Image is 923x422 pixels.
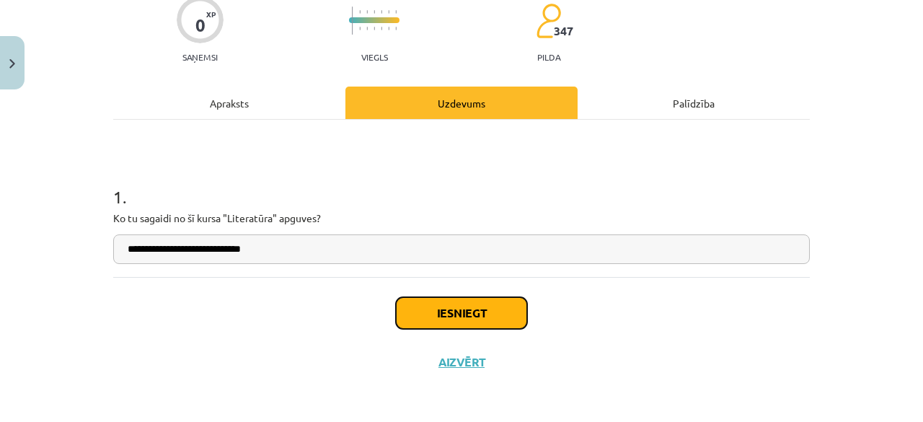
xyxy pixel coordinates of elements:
[381,27,382,30] img: icon-short-line-57e1e144782c952c97e751825c79c345078a6d821885a25fce030b3d8c18986b.svg
[536,3,561,39] img: students-c634bb4e5e11cddfef0936a35e636f08e4e9abd3cc4e673bd6f9a4125e45ecb1.svg
[345,87,578,119] div: Uzdevums
[395,27,397,30] img: icon-short-line-57e1e144782c952c97e751825c79c345078a6d821885a25fce030b3d8c18986b.svg
[366,27,368,30] img: icon-short-line-57e1e144782c952c97e751825c79c345078a6d821885a25fce030b3d8c18986b.svg
[388,27,389,30] img: icon-short-line-57e1e144782c952c97e751825c79c345078a6d821885a25fce030b3d8c18986b.svg
[361,52,388,62] p: Viegls
[195,15,206,35] div: 0
[537,52,560,62] p: pilda
[366,10,368,14] img: icon-short-line-57e1e144782c952c97e751825c79c345078a6d821885a25fce030b3d8c18986b.svg
[113,87,345,119] div: Apraksts
[359,27,361,30] img: icon-short-line-57e1e144782c952c97e751825c79c345078a6d821885a25fce030b3d8c18986b.svg
[352,6,353,35] img: icon-long-line-d9ea69661e0d244f92f715978eff75569469978d946b2353a9bb055b3ed8787d.svg
[554,25,573,38] span: 347
[359,10,361,14] img: icon-short-line-57e1e144782c952c97e751825c79c345078a6d821885a25fce030b3d8c18986b.svg
[388,10,389,14] img: icon-short-line-57e1e144782c952c97e751825c79c345078a6d821885a25fce030b3d8c18986b.svg
[578,87,810,119] div: Palīdzība
[177,52,224,62] p: Saņemsi
[113,211,810,226] p: Ko tu sagaidi no šī kursa "Literatūra" apguves?
[374,10,375,14] img: icon-short-line-57e1e144782c952c97e751825c79c345078a6d821885a25fce030b3d8c18986b.svg
[374,27,375,30] img: icon-short-line-57e1e144782c952c97e751825c79c345078a6d821885a25fce030b3d8c18986b.svg
[113,162,810,206] h1: 1 .
[396,297,527,329] button: Iesniegt
[9,59,15,69] img: icon-close-lesson-0947bae3869378f0d4975bcd49f059093ad1ed9edebbc8119c70593378902aed.svg
[395,10,397,14] img: icon-short-line-57e1e144782c952c97e751825c79c345078a6d821885a25fce030b3d8c18986b.svg
[206,10,216,18] span: XP
[381,10,382,14] img: icon-short-line-57e1e144782c952c97e751825c79c345078a6d821885a25fce030b3d8c18986b.svg
[434,355,489,369] button: Aizvērt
